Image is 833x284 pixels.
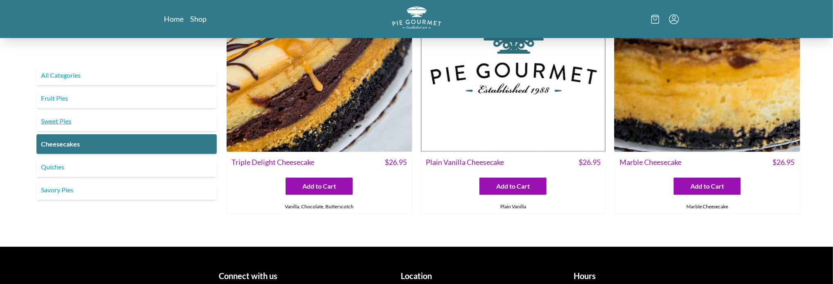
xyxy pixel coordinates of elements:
span: Add to Cart [496,181,530,191]
a: Fruit Pies [36,88,217,108]
a: Home [164,14,184,24]
span: Add to Cart [690,181,724,191]
button: Add to Cart [674,178,741,195]
a: All Categories [36,65,217,85]
a: Quiches [36,157,217,177]
button: Add to Cart [286,178,353,195]
a: Sweet Pies [36,111,217,131]
span: Add to Cart [302,181,336,191]
a: Cheesecakes [36,134,217,154]
h1: Location [336,270,497,282]
img: logo [392,7,441,29]
button: Menu [669,14,679,24]
span: $ 26.95 [773,157,795,168]
div: Vanilla, Chocolate, Butterscotch [227,200,412,214]
h1: Connect with us [168,270,329,282]
span: Marble Cheesecake [620,157,681,168]
span: $ 26.95 [579,157,601,168]
a: Shop [191,14,207,24]
span: $ 26.95 [385,157,407,168]
span: Triple Delight Cheesecake [232,157,315,168]
div: Marble Cheesecake [615,200,799,214]
span: Plain Vanilla Cheesecake [426,157,504,168]
a: Savory Pies [36,180,217,200]
div: Plain Vanilla [421,200,606,214]
button: Add to Cart [479,178,547,195]
a: Logo [392,7,441,32]
h1: Hours [504,270,666,282]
